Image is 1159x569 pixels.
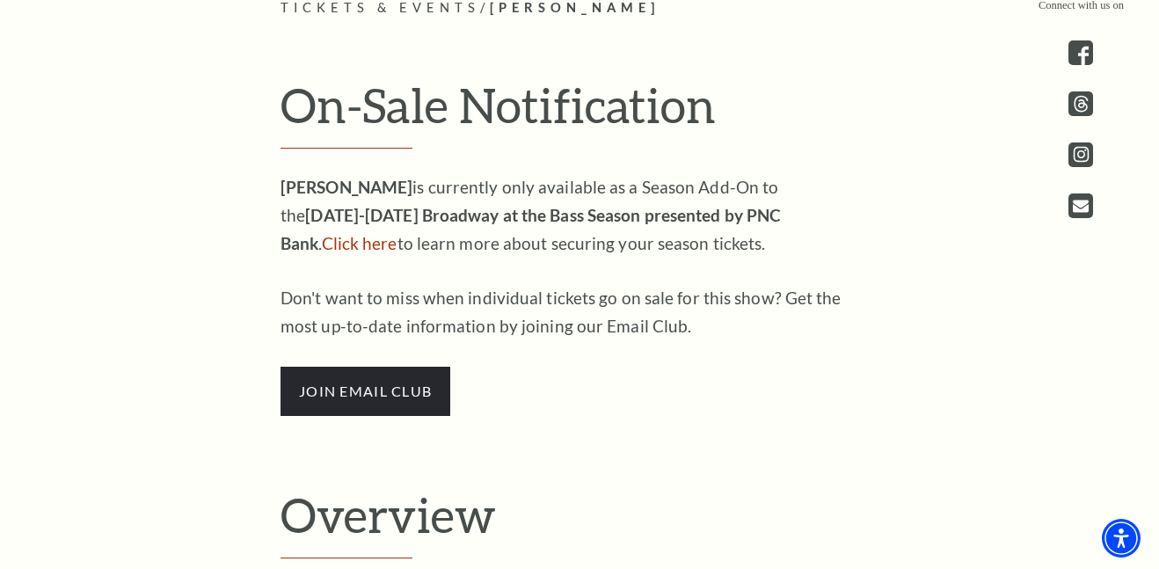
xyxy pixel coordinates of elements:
[281,380,450,400] a: join email club
[281,367,450,416] span: join email club
[322,233,397,253] a: Click here to learn more about securing your season tickets
[281,77,878,149] h2: On-Sale Notification
[1068,193,1093,218] a: Open this option - open in a new tab
[281,486,878,558] h2: Overview
[1102,519,1141,558] div: Accessibility Menu
[281,205,781,253] strong: [DATE]-[DATE] Broadway at the Bass Season presented by PNC Bank
[1068,40,1093,65] a: facebook - open in a new tab
[281,177,412,197] strong: [PERSON_NAME]
[281,284,852,340] p: Don't want to miss when individual tickets go on sale for this show? Get the most up-to-date info...
[1068,142,1093,167] a: instagram - open in a new tab
[281,173,852,258] p: is currently only available as a Season Add-On to the . to learn more about securing your season ...
[1068,91,1093,116] a: threads.com - open in a new tab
